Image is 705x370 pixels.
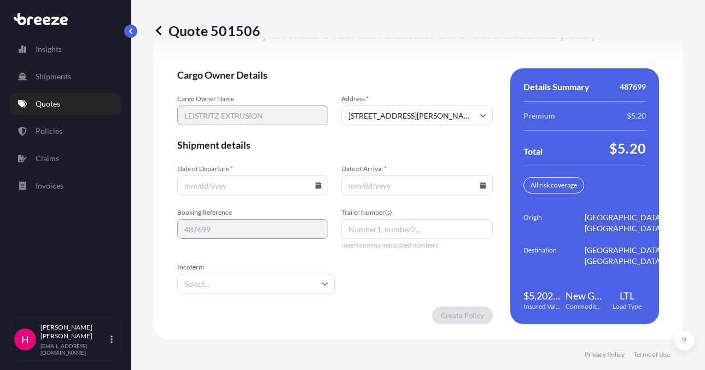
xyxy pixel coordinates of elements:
[523,289,561,302] span: $5,202.80
[36,98,60,109] p: Quotes
[341,219,492,239] input: Number1, number2,...
[153,22,260,39] p: Quote 501506
[341,241,492,250] span: Insert comma-separated numbers
[9,93,122,115] a: Quotes
[40,323,108,340] p: [PERSON_NAME] [PERSON_NAME]
[341,175,492,195] input: mm/dd/yyyy
[620,81,646,92] span: 487699
[633,350,670,359] a: Terms of Use
[36,44,62,55] p: Insights
[566,302,603,311] span: Commodity Category
[9,175,122,197] a: Invoices
[585,350,625,359] a: Privacy Policy
[9,120,122,142] a: Policies
[36,180,63,191] p: Invoices
[36,71,71,82] p: Shipments
[36,153,59,164] p: Claims
[177,175,328,195] input: mm/dd/yyyy
[523,81,590,92] span: Details Summary
[341,208,492,217] span: Trailer Number(s)
[341,105,492,125] input: Cargo owner address
[9,66,122,87] a: Shipments
[341,165,492,173] span: Date of Arrival
[613,302,642,311] span: Load Type
[177,165,328,173] span: Date of Departure
[177,138,493,151] span: Shipment details
[523,245,585,267] span: Destination
[341,95,492,103] span: Address
[9,148,122,169] a: Claims
[627,110,646,121] span: $5.20
[432,307,493,324] button: Create Policy
[177,208,328,217] span: Booking Reference
[441,310,484,321] p: Create Policy
[620,289,634,302] span: LTL
[36,126,62,137] p: Policies
[40,343,108,356] p: [EMAIL_ADDRESS][DOMAIN_NAME]
[21,334,29,345] span: H
[9,38,122,60] a: Insights
[177,263,335,272] span: Incoterm
[177,95,328,103] span: Cargo Owner Name
[585,212,665,234] span: [GEOGRAPHIC_DATA], [GEOGRAPHIC_DATA]
[523,146,543,157] span: Total
[177,68,493,81] span: Cargo Owner Details
[566,289,603,302] span: New General Merchandise
[609,139,646,157] span: $5.20
[177,274,335,293] input: Select...
[177,219,328,239] input: Your internal reference
[523,212,585,234] span: Origin
[523,177,584,193] div: All risk coverage
[585,245,665,267] span: [GEOGRAPHIC_DATA], [GEOGRAPHIC_DATA]
[523,302,561,311] span: Insured Value
[523,110,555,121] span: Premium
